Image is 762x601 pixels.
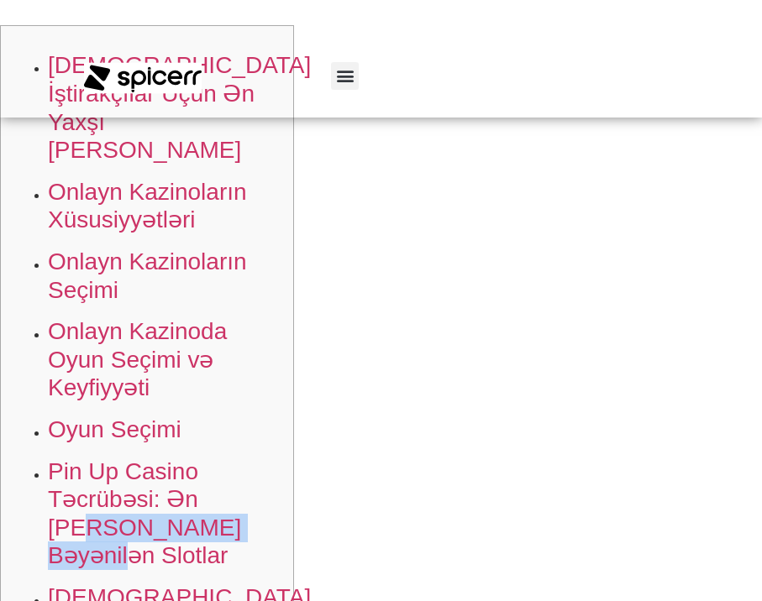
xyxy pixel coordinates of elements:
[331,62,359,90] div: Menu Toggle
[48,179,247,233] a: Onlayn Kazinoların Xüsusiyyətləri
[48,318,227,400] a: Onlayn Kazinoda Oyun Seçimi və Keyfiyyəti
[48,248,247,303] a: Onlayn Kazinoların Seçimi
[48,416,181,442] a: Oyun Seçimi
[48,458,241,569] a: Pin Up Casino Təcrübəsi: Ən [PERSON_NAME] Bəyənilən Slotlar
